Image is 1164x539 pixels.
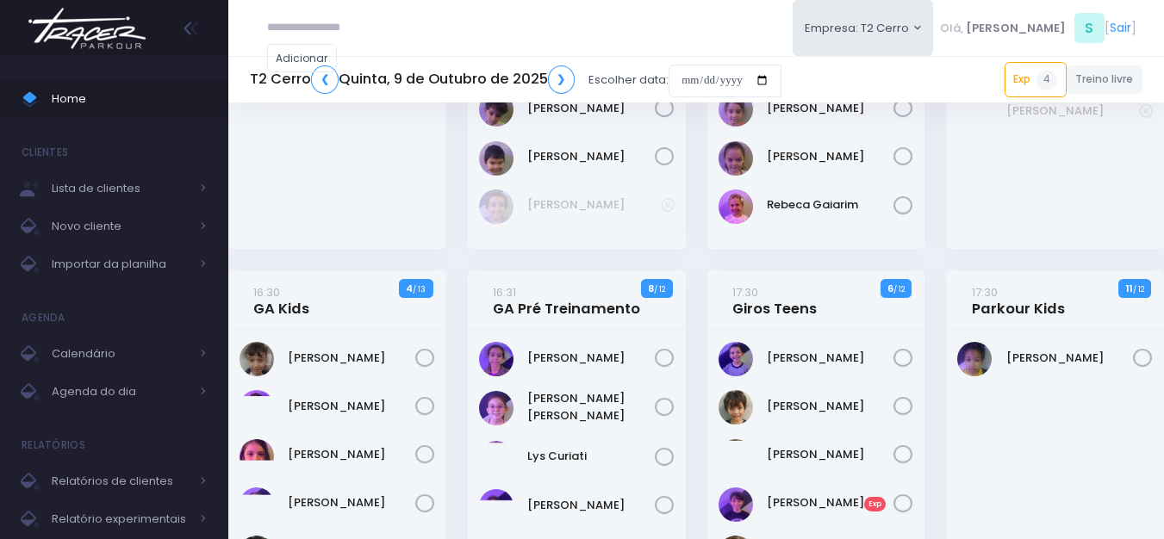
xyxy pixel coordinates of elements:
[1036,70,1057,90] span: 4
[767,100,894,117] a: [PERSON_NAME]
[267,44,338,72] a: Adicionar
[732,284,758,300] small: 17:30
[1110,19,1131,37] a: Sair
[288,398,415,415] a: [PERSON_NAME]
[527,148,655,165] a: [PERSON_NAME]
[864,497,887,512] span: Exp
[972,283,1065,318] a: 17:30Parkour Kids
[527,448,655,465] a: Lys Curiati
[250,60,781,100] div: Escolher data:
[933,9,1142,47] div: [ ]
[1005,62,1067,96] a: Exp4
[1126,282,1133,295] strong: 11
[719,390,753,424] img: Gabriel Linck Takimoto da Silva
[719,92,753,127] img: Maria Pirani Arruda
[479,92,514,127] img: Miguel Minghetti
[527,100,655,117] a: [PERSON_NAME]
[719,439,753,474] img: Gabriel bicca da costa
[767,196,894,214] a: Rebeca Gaiarim
[22,300,65,335] h4: Agenda
[253,284,280,300] small: 16:30
[719,342,753,376] img: Bernardo Vinciguerra
[957,342,992,376] img: Serena Odara M Gomes do Amaral
[719,141,753,176] img: Marina Formigoni Rente Ferreira
[240,390,274,424] img: Dora Moreira Russo
[527,196,661,214] a: [PERSON_NAME]
[767,398,894,415] a: [PERSON_NAME]
[288,446,415,463] a: [PERSON_NAME]
[288,350,415,367] a: [PERSON_NAME]
[52,343,190,365] span: Calendário
[52,381,190,403] span: Agenda do dia
[22,135,68,170] h4: Clientes
[479,189,514,224] img: Vicente Mota silva
[654,284,665,294] small: / 12
[1133,284,1144,294] small: / 12
[767,446,894,463] a: [PERSON_NAME]
[52,215,190,238] span: Novo cliente
[406,282,413,295] strong: 4
[719,189,753,224] img: Rebeca Gaiarim Basso
[1067,65,1143,94] a: Treino livre
[52,508,190,530] span: Relatório experimentais
[940,20,963,37] span: Olá,
[413,284,426,294] small: / 13
[52,253,190,276] span: Importar da planilha
[479,342,514,376] img: Catharina Dalonso
[893,284,905,294] small: / 12
[479,441,514,475] img: Lys Curiati
[493,283,640,318] a: 16:31GA Pré Treinamento
[972,284,998,300] small: 17:30
[253,283,309,318] a: 16:30GA Kids
[240,487,274,522] img: Gabriela Arouca
[479,391,514,425] img: Fernanda Akemi Akiyama Bortoni
[479,489,514,524] img: Sofia Alem santinho costa de Jesus
[288,494,415,511] a: [PERSON_NAME]
[22,428,85,462] h4: Relatórios
[52,470,190,493] span: Relatórios de clientes
[767,148,894,165] a: [PERSON_NAME]
[240,342,274,376] img: Carolina Costa
[548,65,576,94] a: ❯
[767,350,894,367] a: [PERSON_NAME]
[493,284,516,300] small: 16:31
[648,282,654,295] strong: 8
[240,439,274,474] img: Felipa Campos Estevam
[1006,102,1140,120] a: [PERSON_NAME]
[527,350,655,367] a: [PERSON_NAME]
[52,88,207,110] span: Home
[719,487,753,522] img: Henrique Hasegawa Bittar
[966,20,1066,37] span: [PERSON_NAME]
[887,282,893,295] strong: 6
[1006,350,1134,367] a: [PERSON_NAME]
[479,141,514,176] img: Mikael Arina Scudeller
[250,65,575,94] h5: T2 Cerro Quinta, 9 de Outubro de 2025
[732,283,817,318] a: 17:30Giros Teens
[527,390,655,424] a: [PERSON_NAME] [PERSON_NAME]
[957,95,992,129] img: Miguel Aberle Rodrigues
[1074,13,1105,43] span: S
[527,497,655,514] a: [PERSON_NAME]
[52,177,190,200] span: Lista de clientes
[767,494,894,511] a: [PERSON_NAME]Exp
